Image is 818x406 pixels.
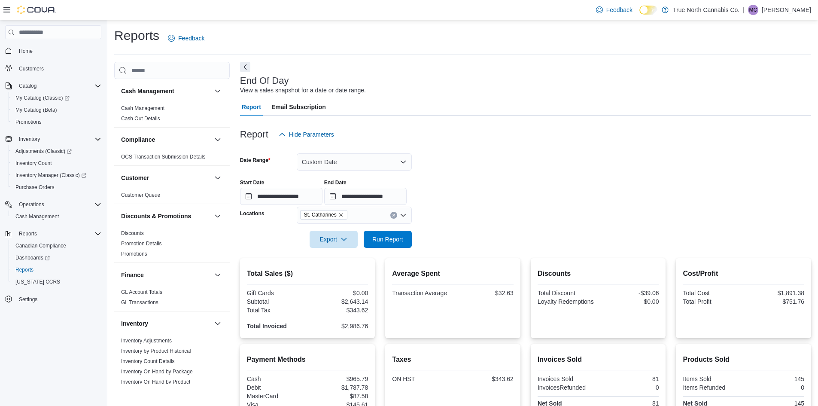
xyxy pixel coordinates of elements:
div: 81 [600,375,659,382]
a: [US_STATE] CCRS [12,277,64,287]
span: Home [15,45,101,56]
h2: Total Sales ($) [247,269,368,279]
span: Inventory On Hand by Package [121,368,193,375]
h3: End Of Day [240,76,289,86]
div: 0 [600,384,659,391]
span: Canadian Compliance [15,242,66,249]
button: Operations [15,199,48,210]
span: Report [242,98,261,116]
a: Promotion Details [121,241,162,247]
button: Settings [2,293,105,305]
a: Canadian Compliance [12,241,70,251]
input: Press the down key to open a popover containing a calendar. [324,188,407,205]
a: Inventory by Product Historical [121,348,191,354]
span: Operations [19,201,44,208]
button: Reports [15,229,40,239]
span: Washington CCRS [12,277,101,287]
span: MC [749,5,757,15]
a: Customer Queue [121,192,160,198]
a: OCS Transaction Submission Details [121,154,206,160]
button: Operations [2,198,105,211]
p: True North Cannabis Co. [673,5,739,15]
div: Cash Management [114,103,230,127]
img: Cova [17,6,56,14]
span: Inventory Manager (Classic) [12,170,101,180]
a: Cash Out Details [121,116,160,122]
span: Adjustments (Classic) [12,146,101,156]
span: Inventory Count [12,158,101,168]
div: View a sales snapshot for a date or date range. [240,86,366,95]
button: Cash Management [121,87,211,95]
a: Inventory Count [12,158,55,168]
label: Locations [240,210,265,217]
div: Customer [114,190,230,204]
div: Items Sold [683,375,742,382]
span: Home [19,48,33,55]
button: Clear input [390,212,397,219]
a: Feedback [593,1,636,18]
button: [US_STATE] CCRS [9,276,105,288]
span: Catalog [15,81,101,91]
h3: Finance [121,271,144,279]
span: Adjustments (Classic) [15,148,72,155]
div: Invoices Sold [538,375,596,382]
span: Promotions [15,119,42,125]
button: Discounts & Promotions [121,212,211,220]
span: Hide Parameters [289,130,334,139]
a: Discounts [121,230,144,236]
a: Adjustments (Classic) [12,146,75,156]
h2: Taxes [392,354,514,365]
span: Settings [19,296,37,303]
div: MasterCard [247,393,306,400]
div: Merissa Coote [748,5,758,15]
div: $87.58 [309,393,368,400]
div: Total Profit [683,298,742,305]
h2: Cost/Profit [683,269,804,279]
button: Inventory [121,319,211,328]
span: St. Catharines [304,211,337,219]
span: Inventory Adjustments [121,337,172,344]
div: $0.00 [600,298,659,305]
a: Inventory Adjustments [121,338,172,344]
div: Total Cost [683,290,742,296]
button: Cash Management [9,211,105,223]
button: Finance [213,270,223,280]
button: Remove St. Catharines from selection in this group [338,212,344,217]
span: Feedback [178,34,204,43]
span: Inventory Count [15,160,52,167]
a: GL Account Totals [121,289,162,295]
a: GL Transactions [121,299,158,305]
span: My Catalog (Beta) [12,105,101,115]
span: Export [315,231,353,248]
a: Inventory Manager (Classic) [12,170,90,180]
a: Adjustments (Classic) [9,145,105,157]
span: Customers [19,65,44,72]
span: Settings [15,294,101,305]
h2: Discounts [538,269,659,279]
span: OCS Transaction Submission Details [121,153,206,160]
button: Inventory [213,318,223,329]
a: Feedback [164,30,208,47]
span: Cash Management [15,213,59,220]
button: Inventory Count [9,157,105,169]
a: Cash Management [12,211,62,222]
a: My Catalog (Classic) [9,92,105,104]
a: Dashboards [9,252,105,264]
input: Dark Mode [639,6,657,15]
div: $751.76 [745,298,804,305]
label: Date Range [240,157,271,164]
div: -$39.06 [600,290,659,296]
div: Subtotal [247,298,306,305]
a: Customers [15,64,47,74]
button: Home [2,44,105,57]
h3: Cash Management [121,87,174,95]
div: Total Discount [538,290,596,296]
span: Inventory by Product Historical [121,348,191,354]
h3: Customer [121,174,149,182]
span: My Catalog (Classic) [15,95,70,101]
button: Run Report [364,231,412,248]
div: Finance [114,287,230,311]
button: Discounts & Promotions [213,211,223,221]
